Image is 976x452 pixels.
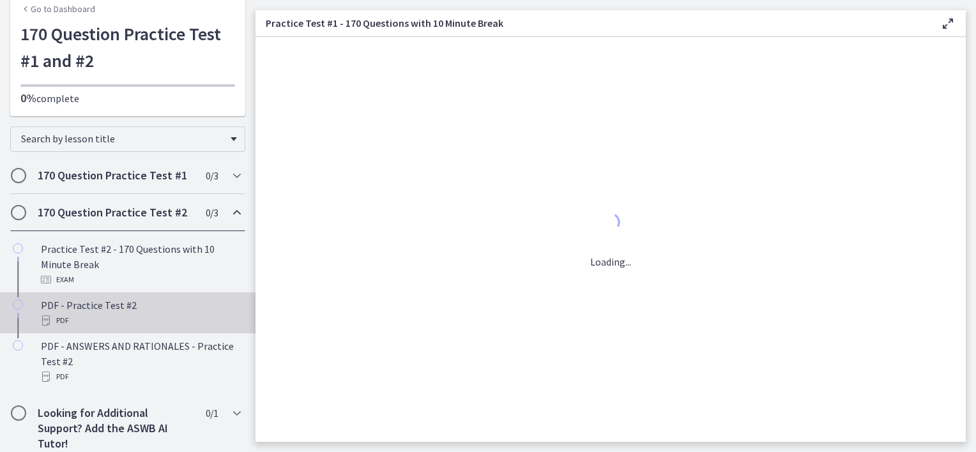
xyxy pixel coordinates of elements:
[206,405,218,421] span: 0 / 1
[10,126,245,152] div: Search by lesson title
[38,168,194,183] h2: 170 Question Practice Test #1
[41,241,240,287] div: Practice Test #2 - 170 Questions with 10 Minute Break
[590,209,631,239] div: 1
[41,338,240,384] div: PDF - ANSWERS AND RATIONALES - Practice Test #2
[206,205,218,220] span: 0 / 3
[41,298,240,328] div: PDF - Practice Test #2
[20,3,95,15] a: Go to Dashboard
[20,91,235,106] p: complete
[38,205,194,220] h2: 170 Question Practice Test #2
[206,168,218,183] span: 0 / 3
[20,20,235,74] h1: 170 Question Practice Test #1 and #2
[21,132,224,145] span: Search by lesson title
[41,369,240,384] div: PDF
[590,254,631,269] p: Loading...
[38,405,194,451] h2: Looking for Additional Support? Add the ASWB AI Tutor!
[41,313,240,328] div: PDF
[41,272,240,287] div: Exam
[20,91,36,105] span: 0%
[266,15,920,31] h3: Practice Test #1 - 170 Questions with 10 Minute Break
